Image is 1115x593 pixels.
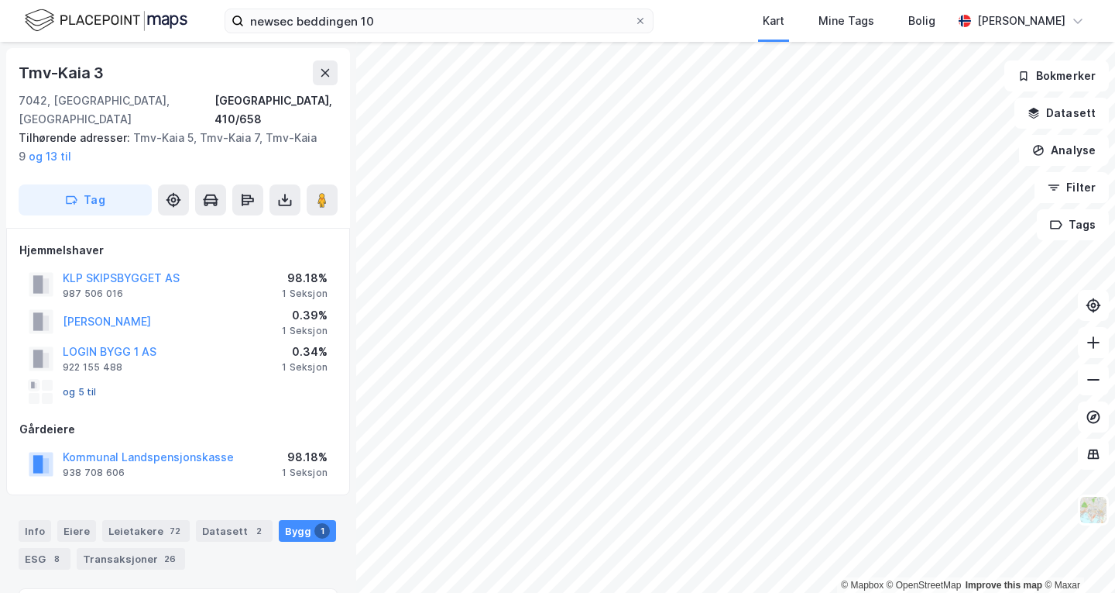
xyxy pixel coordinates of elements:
[279,520,336,542] div: Bygg
[102,520,190,542] div: Leietakere
[19,129,325,166] div: Tmv-Kaia 5, Tmv-Kaia 7, Tmv-Kaia 9
[282,361,328,374] div: 1 Seksjon
[282,467,328,479] div: 1 Seksjon
[19,420,337,439] div: Gårdeiere
[19,60,107,85] div: Tmv-Kaia 3
[19,520,51,542] div: Info
[282,288,328,300] div: 1 Seksjon
[63,467,125,479] div: 938 708 606
[763,12,784,30] div: Kart
[282,325,328,337] div: 1 Seksjon
[19,91,214,129] div: 7042, [GEOGRAPHIC_DATA], [GEOGRAPHIC_DATA]
[1019,135,1109,166] button: Analyse
[966,580,1042,591] a: Improve this map
[19,241,337,260] div: Hjemmelshaver
[49,551,64,567] div: 8
[25,7,187,34] img: logo.f888ab2527a4732fd821a326f86c7f29.svg
[282,306,328,325] div: 0.39%
[166,523,184,539] div: 72
[1038,519,1115,593] div: Kontrollprogram for chat
[841,580,883,591] a: Mapbox
[196,520,273,542] div: Datasett
[977,12,1065,30] div: [PERSON_NAME]
[282,448,328,467] div: 98.18%
[818,12,874,30] div: Mine Tags
[887,580,962,591] a: OpenStreetMap
[63,361,122,374] div: 922 155 488
[63,288,123,300] div: 987 506 016
[282,343,328,361] div: 0.34%
[19,548,70,570] div: ESG
[1037,209,1109,240] button: Tags
[1038,519,1115,593] iframe: Chat Widget
[77,548,185,570] div: Transaksjoner
[1004,60,1109,91] button: Bokmerker
[1034,172,1109,203] button: Filter
[19,131,133,144] span: Tilhørende adresser:
[19,184,152,215] button: Tag
[251,523,266,539] div: 2
[244,9,634,33] input: Søk på adresse, matrikkel, gårdeiere, leietakere eller personer
[282,269,328,288] div: 98.18%
[214,91,338,129] div: [GEOGRAPHIC_DATA], 410/658
[1079,495,1108,525] img: Z
[908,12,935,30] div: Bolig
[57,520,96,542] div: Eiere
[314,523,330,539] div: 1
[161,551,179,567] div: 26
[1014,98,1109,129] button: Datasett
